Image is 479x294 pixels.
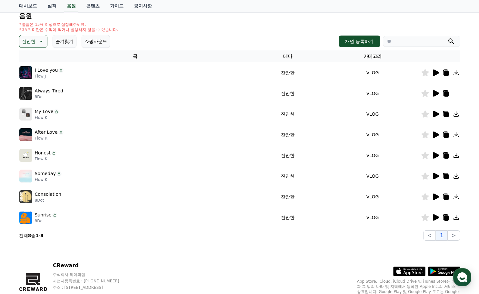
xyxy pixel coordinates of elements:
[251,166,324,186] td: 잔잔한
[35,170,56,177] p: Someday
[436,230,447,241] button: 1
[22,37,35,46] p: 잔잔한
[251,124,324,145] td: 잔잔한
[324,62,421,83] td: VLOG
[59,215,67,220] span: 대화
[251,207,324,228] td: 잔잔한
[53,35,76,48] button: 즐겨찾기
[324,50,421,62] th: 카테고리
[19,108,32,121] img: music
[251,62,324,83] td: 잔잔한
[35,218,57,224] p: 8Dot
[324,145,421,166] td: VLOG
[19,87,32,100] img: music
[324,124,421,145] td: VLOG
[35,198,61,203] p: 8Dot
[423,230,436,241] button: <
[251,83,324,104] td: 잔잔한
[43,205,83,221] a: 대화
[35,129,58,136] p: After Love
[19,35,47,48] button: 잔잔한
[83,205,124,221] a: 설정
[447,230,460,241] button: >
[35,191,61,198] p: Consolation
[53,285,132,290] p: 주소 : [STREET_ADDRESS]
[324,207,421,228] td: VLOG
[35,177,62,182] p: Flow K
[28,233,31,238] strong: 8
[35,156,56,162] p: Flow K
[100,215,107,220] span: 설정
[324,104,421,124] td: VLOG
[2,205,43,221] a: 홈
[324,83,421,104] td: VLOG
[35,150,51,156] p: Honest
[19,12,460,19] h4: 음원
[35,115,59,120] p: Flow K
[53,278,132,284] p: 사업자등록번호 : [PHONE_NUMBER]
[35,233,39,238] strong: 1
[35,136,64,141] p: Flow K
[19,22,118,27] p: * 볼륨은 15% 이상으로 설정해주세요.
[19,190,32,203] img: music
[324,166,421,186] td: VLOG
[82,35,110,48] button: 쇼핑사운드
[19,211,32,224] img: music
[19,128,32,141] img: music
[35,74,64,79] p: Flow J
[19,149,32,162] img: music
[339,36,380,47] button: 채널 등록하기
[251,104,324,124] td: 잔잔한
[40,233,44,238] strong: 8
[251,50,324,62] th: 테마
[19,232,44,239] p: 전체 중 -
[20,215,24,220] span: 홈
[35,108,54,115] p: My Love
[35,88,63,94] p: Always Tired
[35,212,52,218] p: Sunrise
[19,50,251,62] th: 곡
[324,186,421,207] td: VLOG
[251,145,324,166] td: 잔잔한
[53,262,132,269] p: CReward
[19,66,32,79] img: music
[19,170,32,183] img: music
[53,272,132,277] p: 주식회사 와이피랩
[19,27,118,32] p: * 35초 미만은 수익이 적거나 발생하지 않을 수 있습니다.
[251,186,324,207] td: 잔잔한
[35,94,63,100] p: 8Dot
[35,67,58,74] p: I Love you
